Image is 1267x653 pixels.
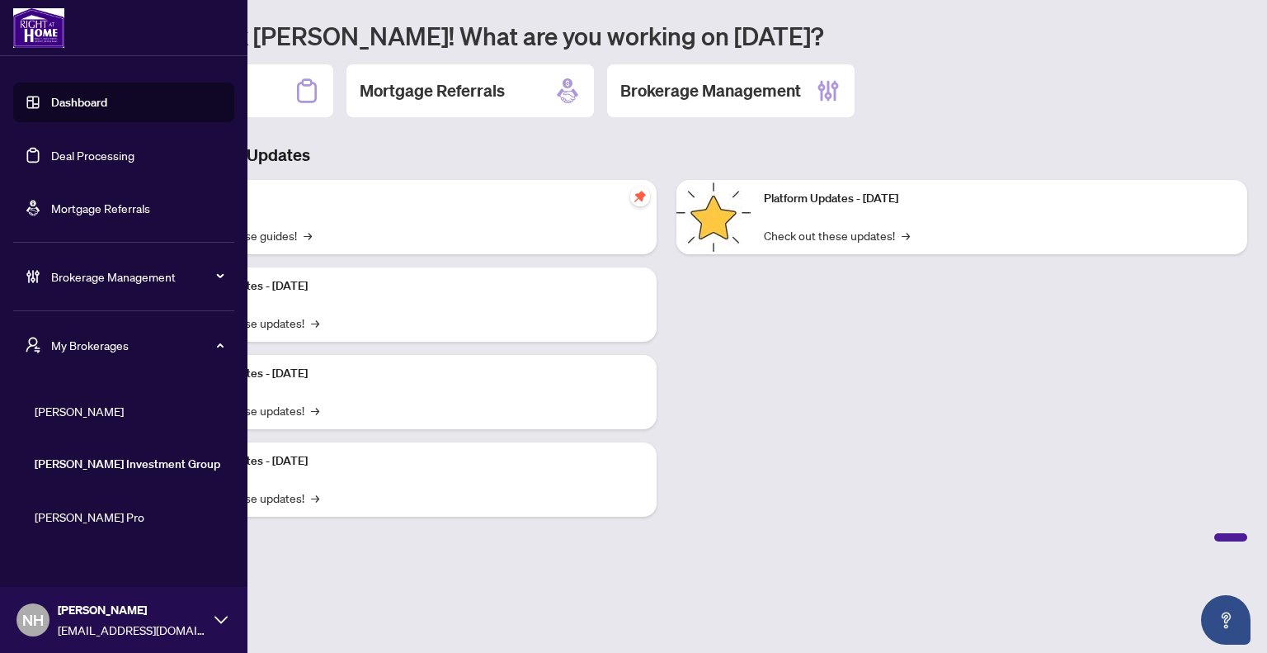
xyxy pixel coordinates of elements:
[13,8,64,48] img: logo
[676,180,751,254] img: Platform Updates - June 23, 2025
[35,455,223,473] span: [PERSON_NAME] Investment Group
[173,365,643,383] p: Platform Updates - [DATE]
[311,401,319,419] span: →
[35,402,223,420] span: [PERSON_NAME]
[311,489,319,507] span: →
[620,79,801,102] h2: Brokerage Management
[902,226,910,244] span: →
[1201,595,1251,645] button: Open asap
[173,190,643,208] p: Self-Help
[51,336,223,354] span: My Brokerages
[25,337,41,353] span: user-switch
[311,314,319,332] span: →
[51,148,134,163] a: Deal Processing
[51,201,150,215] a: Mortgage Referrals
[51,95,107,110] a: Dashboard
[58,601,206,619] span: [PERSON_NAME]
[35,508,223,526] span: [PERSON_NAME] Pro
[764,226,910,244] a: Check out these updates!→
[86,144,1247,167] h3: Brokerage & Industry Updates
[304,226,312,244] span: →
[173,452,643,471] p: Platform Updates - [DATE]
[630,187,650,206] span: pushpin
[360,79,505,102] h2: Mortgage Referrals
[58,621,206,639] span: [EMAIL_ADDRESS][DOMAIN_NAME]
[764,190,1234,208] p: Platform Updates - [DATE]
[86,20,1247,51] h1: Welcome back [PERSON_NAME]! What are you working on [DATE]?
[51,267,223,286] span: Brokerage Management
[22,608,44,632] span: NH
[173,277,643,296] p: Platform Updates - [DATE]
